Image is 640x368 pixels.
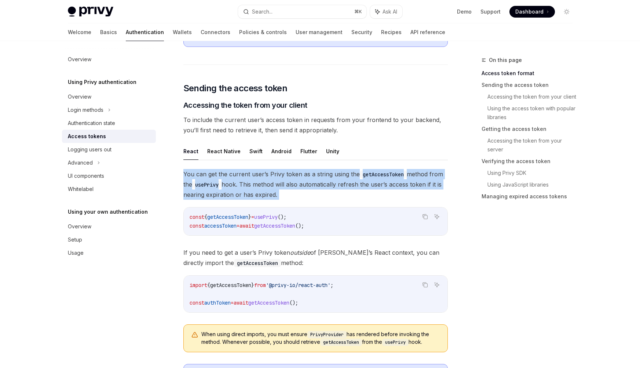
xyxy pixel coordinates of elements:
a: Recipes [381,23,402,41]
span: Dashboard [515,8,544,15]
div: Overview [68,55,91,64]
a: Access token format [482,67,578,79]
a: Accessing the token from your client [487,91,578,103]
span: from [254,282,266,288]
a: Overview [62,220,156,233]
span: getAccessToken [210,282,251,288]
span: await [239,222,254,229]
div: Login methods [68,106,103,114]
span: You can get the current user’s Privy token as a string using the method from the hook. This metho... [183,169,448,200]
h5: Using your own authentication [68,207,148,216]
button: Ask AI [370,5,402,18]
a: UI components [62,169,156,183]
div: Logging users out [68,145,111,154]
a: User management [296,23,343,41]
code: usePrivy [382,339,409,346]
span: When using direct imports, you must ensure has rendered before invoking the method. Whenever poss... [201,331,440,346]
span: usePrivy [254,214,278,220]
span: authToken [204,299,231,306]
a: Authentication state [62,117,156,130]
span: getAccessToken [254,222,295,229]
span: If you need to get a user’s Privy token of [PERSON_NAME]’s React context, you can directly import... [183,247,448,268]
span: const [190,222,204,229]
div: Advanced [68,158,93,167]
span: { [207,282,210,288]
div: Overview [68,92,91,101]
span: Accessing the token from your client [183,100,307,110]
button: Android [271,143,292,160]
a: Logging users out [62,143,156,156]
span: (); [295,222,304,229]
span: accessToken [204,222,237,229]
h5: Using Privy authentication [68,78,136,87]
a: Demo [457,8,472,15]
button: React [183,143,198,160]
a: Accessing the token from your server [487,135,578,155]
a: Support [480,8,501,15]
a: Using Privy SDK [487,167,578,179]
div: Authentication state [68,119,115,128]
span: const [190,299,204,306]
a: Getting the access token [482,123,578,135]
code: getAccessToken [234,259,281,267]
button: Copy the contents from the code block [420,212,430,221]
span: getAccessToken [248,299,289,306]
span: (); [278,214,286,220]
span: = [237,222,239,229]
a: Authentication [126,23,164,41]
em: outside [290,249,310,256]
button: Toggle dark mode [561,6,573,18]
div: Whitelabel [68,185,94,194]
button: React Native [207,143,241,160]
code: PrivyProvider [307,331,347,338]
button: Flutter [300,143,317,160]
span: ; [330,282,333,288]
span: = [231,299,234,306]
div: Access tokens [68,132,106,141]
span: const [190,214,204,220]
a: Policies & controls [239,23,287,41]
span: } [251,282,254,288]
div: Search... [252,7,273,16]
a: Security [351,23,372,41]
span: await [234,299,248,306]
span: { [204,214,207,220]
span: ⌘ K [354,9,362,15]
a: Managing expired access tokens [482,191,578,202]
a: Whitelabel [62,183,156,196]
span: To include the current user’s access token in requests from your frontend to your backend, you’ll... [183,115,448,135]
span: import [190,282,207,288]
span: = [251,214,254,220]
img: light logo [68,7,113,17]
svg: Warning [191,331,198,339]
a: Usage [62,246,156,260]
button: Swift [249,143,263,160]
a: Wallets [173,23,192,41]
span: Sending the access token [183,82,288,94]
div: Overview [68,222,91,231]
code: getAccessToken [320,339,362,346]
a: Overview [62,53,156,66]
div: Setup [68,235,82,244]
a: Setup [62,233,156,246]
a: Sending the access token [482,79,578,91]
button: Unity [326,143,339,160]
span: '@privy-io/react-auth' [266,282,330,288]
div: Usage [68,249,84,257]
button: Ask AI [432,280,442,290]
span: Ask AI [383,8,397,15]
a: Welcome [68,23,91,41]
a: Access tokens [62,130,156,143]
span: getAccessToken [207,214,248,220]
button: Ask AI [432,212,442,221]
span: } [248,214,251,220]
code: getAccessToken [360,170,407,179]
a: Overview [62,90,156,103]
button: Search...⌘K [238,5,366,18]
a: Verifying the access token [482,155,578,167]
a: Using the access token with popular libraries [487,103,578,123]
a: Basics [100,23,117,41]
button: Copy the contents from the code block [420,280,430,290]
a: Using JavaScript libraries [487,179,578,191]
a: Dashboard [509,6,555,18]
